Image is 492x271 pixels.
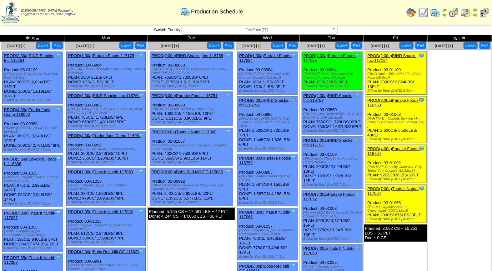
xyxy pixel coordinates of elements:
[4,246,63,250] div: Edited by Bpali [DATE] 4:19pm
[235,35,299,42] td: Wed
[368,186,419,196] a: PROD(7:00a)Thats It Nutriti-117064
[55,254,62,261] img: Tooltip
[442,7,447,12] img: arrowleft.gif
[223,42,234,49] button: Print
[304,53,356,63] a: PROD(1:00a)Partake Foods-117285
[366,145,426,183] div: Product: 03-01092 PLAN: 92CS / 826LBS / 2PLT
[304,93,354,103] a: PROD(2:00a)RIND Snacks, Inc-116757
[307,44,325,48] a: [DATE] [+]
[239,147,298,150] div: Edited by Bpali [DATE] 7:48pm
[304,84,362,88] div: Edited by Bpali [DATE] 4:15pm
[239,98,289,107] a: PROD(2:00a)RIND Snacks, Inc-116759
[239,175,298,182] div: (PARTAKE-Vanilla Wafers (6/7oz) CRTN)
[152,170,223,174] a: PROD(2:00p)Bobs Red Mill GF-115635
[368,137,426,141] div: Edited by Bpali [DATE] 8:32am
[366,96,426,143] div: Product: 03-01063 PLAN: 2,600CS / 6,526LBS / 43PLT
[406,7,416,17] img: home.gif
[368,98,420,107] a: PROD(3:00a)Partake Foods-116753
[4,202,63,205] div: Edited by Bpali [DATE] 4:19pm
[55,106,62,113] img: Tooltip
[239,210,290,219] a: PROD(7:00a)Thats It Nutriti-117061
[66,12,76,16] a: (logout)
[152,67,233,75] div: (RIND-Chewy [PERSON_NAME] Skin-On 3-Way Dried Fruit SUP (12-3oz))
[55,210,62,216] img: Tooltip
[364,35,428,42] td: Fri
[271,42,285,49] button: Export
[150,128,233,166] div: Product: 03-01057 PLAN: 400CS / 1,750LBS / 6PLT DONE: 663CS / 2,901LBS / 11PLT
[290,209,297,215] img: Tooltip
[354,52,361,59] img: Tooltip
[68,147,145,151] div: (Trader [PERSON_NAME] Cookies (24-6oz))
[68,240,145,244] div: Edited by Bpali [DATE] 4:18pm
[152,107,233,111] div: (PARTAKE-Vanilla Wafers (6/7oz) CRTN)
[152,200,233,204] div: Edited by Bpali [DATE] 4:44pm
[368,53,418,63] a: PROD(2:00a)RIND Snacks, Inc-117194
[239,229,298,236] div: (That's It Organic Apple + Cinnamon Crunchables (200/0.35oz))
[152,93,218,98] a: PROD(3:00a)Partake Foods-116751
[225,52,232,59] img: Tooltip
[148,208,235,220] div: Planned: 5,165 CS ~ 17,561 LBS ~ 42 PLT Done: 4,244 CS ~ 14,050 LBS ~ 36 PLT
[68,67,145,75] div: (PARTAKE 2024 Chocolate Chip Crunchy Cookies (6/5.5oz))
[238,96,298,152] div: Product: 03-00866 PLAN: 1,530CS / 1,720LBS / 7PLT DONE: 1,446CS / 1,626LBS / 6PLT
[7,44,25,48] a: [DATE] [+]
[21,9,76,16] span: Logged in as [PERSON_NAME]
[304,129,362,133] div: Edited by Bpali [DATE] 7:22pm
[473,12,478,17] img: arrowright.gif
[138,132,144,139] img: Tooltip
[239,255,298,259] div: Edited by Bpali [DATE] 7:48pm
[239,53,292,63] a: PROD(1:00a)Partake Foods-117284
[290,97,297,103] img: Tooltip
[304,112,362,120] div: (RIND-Chewy Orchard Skin-On 3-Way Dried Fruit SUP (12-3oz))
[138,52,144,59] img: Tooltip
[464,42,478,49] button: Export
[238,208,298,260] div: Product: 03-01057 PLAN: 790CS / 3,456LBS / 13PLT DONE: 778CS / 3,404LBS / 12PLT
[4,255,55,265] a: PROD(7:05a)Thats It Nutriti-117058
[152,160,233,164] div: Edited by Bpali [DATE] 7:53pm
[52,42,63,49] button: Print
[419,145,425,152] img: Tooltip
[138,169,144,175] img: Tooltip
[243,44,261,48] a: [DATE] [+]
[479,42,490,49] button: Print
[36,42,50,49] button: Export
[225,92,232,99] img: Tooltip
[68,264,145,271] div: (BRM P101224 GF Homestyle Coconut Spice Granola SUPs (6/11oz))
[152,53,223,58] a: PROD(2:00a)RIND Snacks, Inc-116758
[76,44,94,48] span: [DATE] [+]
[68,93,140,98] a: PROD(2:00a)RIND Snacks, Inc-116760
[68,160,145,164] div: Edited by Bpali [DATE] 4:18pm
[366,52,426,95] div: Product: 03-01109 PLAN: 200CS / 2,024LBS / 13PLT
[461,7,471,17] img: calendarinout.gif
[55,52,62,59] img: Tooltip
[371,44,389,48] span: [DATE] [+]
[3,209,63,252] div: Product: 03-01055 PLAN: 192CS / 840LBS / 3PLT DONE: 154CS / 674LBS / 2PLT
[419,185,425,192] img: Tooltip
[161,44,179,48] a: [DATE] [+]
[366,185,426,223] div: Product: 03-01055 PLAN: 200CS / 875LBS / 3PLT
[354,92,361,99] img: Tooltip
[180,7,190,17] img: calendarprod.gif
[302,52,362,90] div: Product: 03-00984 PLAN: 1CS / 2LBS / 0PLT
[25,35,30,40] img: arrowleft.gif
[364,224,427,242] div: Planned: 3,092 CS ~ 10,251 LBS ~ 61 PLT Done: 0 CS
[68,84,145,88] div: Edited by Bpali [DATE] 6:45pm
[304,183,362,187] div: Edited by Bpali [DATE] 7:22pm
[368,205,426,213] div: (That's It Organic Apple + Crunchables (200/0.35oz))
[4,98,63,102] div: Edited by Bpali [DATE] 4:19pm
[67,168,146,206] div: Product: 03-01055 PLAN: 384CS / 1,680LBS / 6PLT DONE: 479CS / 2,096LBS / 8PLT
[67,132,146,166] div: Product: 03-00958 PLAN: 360CS / 3,240LBS / 10PLT DONE: 356CS / 3,204LBS / 10PLT
[354,191,361,197] img: Tooltip
[68,200,145,204] div: Edited by Bpali [DATE] 4:18pm
[150,92,233,126] div: Product: 03-00963 PLAN: 1,600CS / 4,190LBS / 10PLT DONE: 1,512CS / 3,960LBS / 9PLT
[2,2,19,23] img: zoroco-logo-small.webp
[419,52,425,59] img: Tooltip
[152,121,233,124] div: Edited by Bpali [DATE] 7:53pm
[4,126,63,134] div: (Trader [PERSON_NAME] Cookies (24-6oz))
[4,107,50,117] a: PROD(4:00a)Trader Joes Comp-116090
[368,217,426,221] div: Edited by Bpali [DATE] 8:32am
[67,208,146,246] div: Product: 03-01023 PLAN: 512CS / 2,240LBS / 9PLT DONE: 364CS / 1,593LBS / 7PLT
[3,52,63,104] div: Product: 03-01109 PLAN: 200CS / 2,024LBS / 13PLT DONE: 160CS / 1,619LBS / 10PLT
[304,72,362,80] div: (PARTAKE 2024 Chocolate Chip Crunchy Cookies (6/5.5oz))
[152,144,233,151] div: (That's It Organic Apple + Cinnamon Crunchables (200/0.35oz))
